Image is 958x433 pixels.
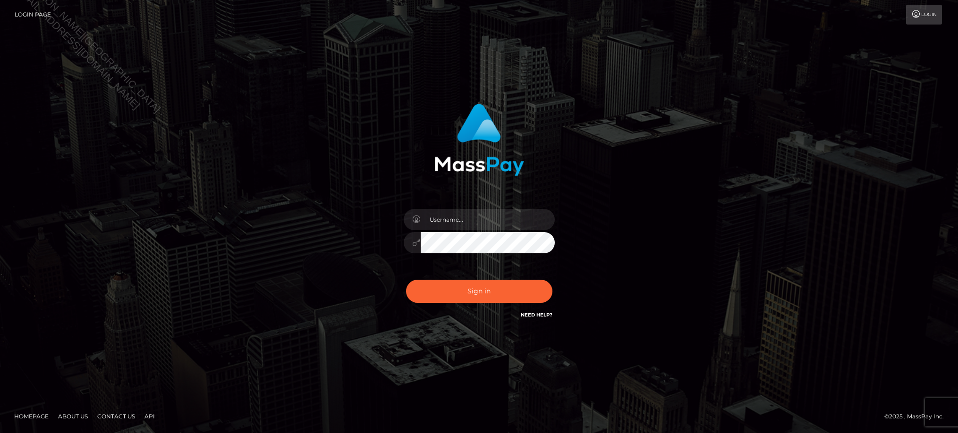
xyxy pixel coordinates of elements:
[406,280,552,303] button: Sign in
[521,312,552,318] a: Need Help?
[421,209,555,230] input: Username...
[10,409,52,424] a: Homepage
[884,411,951,422] div: © 2025 , MassPay Inc.
[15,5,51,25] a: Login Page
[141,409,159,424] a: API
[434,104,524,176] img: MassPay Login
[93,409,139,424] a: Contact Us
[54,409,92,424] a: About Us
[906,5,942,25] a: Login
